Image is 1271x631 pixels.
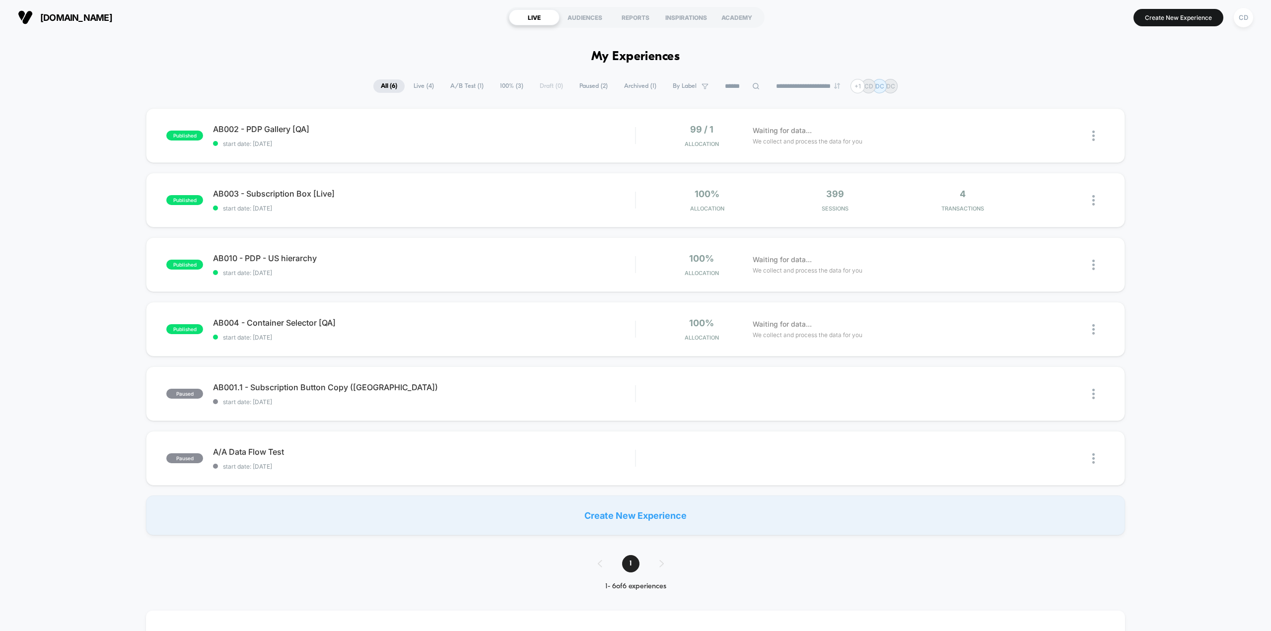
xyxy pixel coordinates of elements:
span: start date: [DATE] [213,205,635,212]
span: By Label [673,82,697,90]
img: close [1092,260,1095,270]
div: AUDIENCES [560,9,610,25]
span: published [166,260,203,270]
span: published [166,131,203,140]
span: 1 [622,555,639,572]
img: Visually logo [18,10,33,25]
span: Allocation [685,140,719,147]
span: We collect and process the data for you [753,137,862,146]
span: 100% [695,189,719,199]
span: We collect and process the data for you [753,266,862,275]
span: start date: [DATE] [213,334,635,341]
div: ACADEMY [711,9,762,25]
span: 4 [960,189,966,199]
img: close [1092,195,1095,206]
div: + 1 [850,79,865,93]
p: CD [864,82,873,90]
span: Archived ( 1 ) [617,79,664,93]
p: DC [886,82,895,90]
span: 99 / 1 [690,124,713,135]
span: [DOMAIN_NAME] [40,12,112,23]
span: start date: [DATE] [213,140,635,147]
span: 100% [689,253,714,264]
span: Paused ( 2 ) [572,79,615,93]
span: start date: [DATE] [213,269,635,277]
span: A/B Test ( 1 ) [443,79,491,93]
span: TRANSACTIONS [901,205,1024,212]
span: Waiting for data... [753,319,812,330]
img: close [1092,453,1095,464]
img: close [1092,131,1095,141]
span: 100% [689,318,714,328]
img: close [1092,389,1095,399]
button: CD [1231,7,1256,28]
button: [DOMAIN_NAME] [15,9,115,25]
span: Allocation [685,334,719,341]
span: start date: [DATE] [213,463,635,470]
span: AB003 - Subscription Box [Live] [213,189,635,199]
p: DC [875,82,884,90]
span: AB002 - PDP Gallery [QA] [213,124,635,134]
span: start date: [DATE] [213,398,635,406]
span: We collect and process the data for you [753,330,862,340]
div: REPORTS [610,9,661,25]
span: AB001.1 - Subscription Button Copy ([GEOGRAPHIC_DATA]) [213,382,635,392]
span: paused [166,453,203,463]
span: Sessions [774,205,896,212]
div: LIVE [509,9,560,25]
span: published [166,324,203,334]
div: INSPIRATIONS [661,9,711,25]
span: published [166,195,203,205]
span: Waiting for data... [753,125,812,136]
span: All ( 6 ) [373,79,405,93]
div: 1 - 6 of 6 experiences [588,582,684,591]
span: Waiting for data... [753,254,812,265]
span: Live ( 4 ) [406,79,441,93]
img: end [834,83,840,89]
span: Allocation [685,270,719,277]
button: Create New Experience [1133,9,1223,26]
span: A/A Data Flow Test [213,447,635,457]
span: AB010 - PDP - US hierarchy [213,253,635,263]
h1: My Experiences [591,50,680,64]
span: paused [166,389,203,399]
span: 100% ( 3 ) [493,79,531,93]
span: 399 [826,189,844,199]
div: Create New Experience [146,495,1125,535]
span: AB004 - Container Selector [QA] [213,318,635,328]
img: close [1092,324,1095,335]
span: Allocation [690,205,724,212]
div: CD [1234,8,1253,27]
